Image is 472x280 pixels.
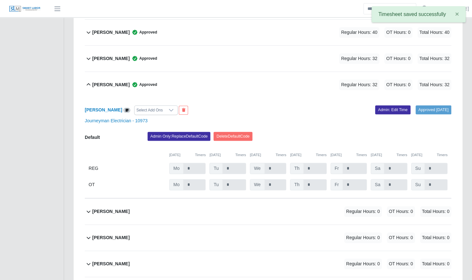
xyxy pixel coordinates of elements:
[169,152,206,158] div: [DATE]
[92,234,130,241] b: [PERSON_NAME]
[290,152,326,158] div: [DATE]
[123,107,130,112] a: View/Edit Notes
[375,105,410,114] a: Admin: Edit Time
[85,107,122,112] a: [PERSON_NAME]
[290,163,303,174] span: Th
[134,106,165,115] div: Select Add Ons
[130,55,157,62] span: Approved
[209,179,223,190] span: Tu
[384,27,412,38] span: OT Hours: 0
[316,152,327,158] button: Timers
[85,251,451,277] button: [PERSON_NAME] Regular Hours: 0 OT Hours: 0 Total Hours: 0
[363,3,416,14] input: Search
[396,152,407,158] button: Timers
[85,199,451,224] button: [PERSON_NAME] Regular Hours: 0 OT Hours: 0 Total Hours: 0
[372,6,466,22] div: Timesheet saved successfully
[418,27,451,38] span: Total Hours: 40
[339,27,379,38] span: Regular Hours: 40
[85,118,148,123] a: Journeyman Electrician - 10973
[411,179,425,190] span: Su
[148,132,211,141] button: Admin Only:ReplaceDefaultCode
[250,152,286,158] div: [DATE]
[195,152,206,158] button: Timers
[411,163,425,174] span: Su
[330,163,343,174] span: Fr
[432,5,469,12] a: [PERSON_NAME]
[169,163,184,174] span: Mo
[290,179,303,190] span: Th
[420,206,451,217] span: Total Hours: 0
[85,19,451,45] button: [PERSON_NAME] Approved Regular Hours: 40 OT Hours: 0 Total Hours: 40
[339,79,379,90] span: Regular Hours: 32
[371,152,407,158] div: [DATE]
[209,163,223,174] span: Tu
[416,105,451,114] a: Approved [DATE]
[418,79,451,90] span: Total Hours: 32
[344,232,382,243] span: Regular Hours: 0
[250,163,265,174] span: We
[384,53,412,64] span: OT Hours: 0
[387,259,415,269] span: OT Hours: 0
[411,152,447,158] div: [DATE]
[130,81,157,88] span: Approved
[92,55,130,62] b: [PERSON_NAME]
[330,152,367,158] div: [DATE]
[214,132,252,141] button: DeleteDefaultCode
[235,152,246,158] button: Timers
[89,179,165,190] div: OT
[344,259,382,269] span: Regular Hours: 0
[89,163,165,174] div: REG
[387,206,415,217] span: OT Hours: 0
[169,179,184,190] span: Mo
[209,152,246,158] div: [DATE]
[92,81,130,88] b: [PERSON_NAME]
[85,225,451,251] button: [PERSON_NAME] Regular Hours: 0 OT Hours: 0 Total Hours: 0
[330,179,343,190] span: Fr
[371,179,384,190] span: Sa
[339,53,379,64] span: Regular Hours: 32
[92,261,130,267] b: [PERSON_NAME]
[420,259,451,269] span: Total Hours: 0
[92,208,130,215] b: [PERSON_NAME]
[387,232,415,243] span: OT Hours: 0
[179,106,188,115] button: End Worker & Remove from the Timesheet
[85,135,100,140] b: Default
[455,10,459,18] span: ×
[130,29,157,35] span: Approved
[371,163,384,174] span: Sa
[418,53,451,64] span: Total Hours: 32
[275,152,286,158] button: Timers
[250,179,265,190] span: We
[420,232,451,243] span: Total Hours: 0
[9,5,41,12] img: SLM Logo
[92,29,130,36] b: [PERSON_NAME]
[85,46,451,72] button: [PERSON_NAME] Approved Regular Hours: 32 OT Hours: 0 Total Hours: 32
[437,152,447,158] button: Timers
[356,152,367,158] button: Timers
[344,206,382,217] span: Regular Hours: 0
[384,79,412,90] span: OT Hours: 0
[85,72,451,98] button: [PERSON_NAME] Approved Regular Hours: 32 OT Hours: 0 Total Hours: 32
